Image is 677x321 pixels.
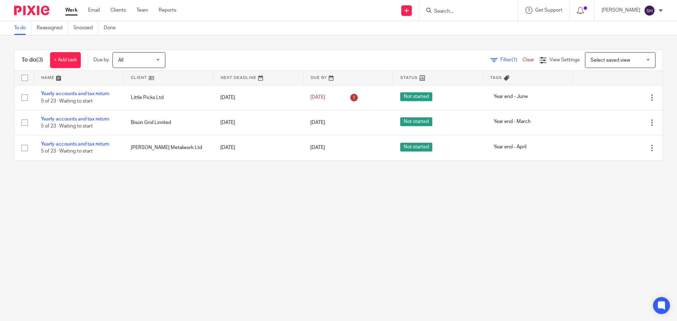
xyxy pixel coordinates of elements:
span: [DATE] [310,95,325,100]
span: Year end - June [490,92,531,101]
span: 5 of 23 · Waiting to start [41,149,93,154]
span: (1) [512,57,517,62]
span: Tags [490,76,502,80]
a: + Add task [50,52,81,68]
span: Get Support [535,8,562,13]
p: [PERSON_NAME] [602,7,640,14]
a: Snoozed [73,21,98,35]
span: Not started [400,117,432,126]
a: To do [14,21,31,35]
span: All [118,58,123,63]
span: Not started [400,143,432,152]
a: Work [65,7,78,14]
a: Team [136,7,148,14]
td: [DATE] [213,135,303,160]
a: Reassigned [37,21,68,35]
a: Email [88,7,100,14]
td: [DATE] [213,85,303,110]
span: (3) [36,57,43,63]
span: Year end - April [490,143,530,152]
a: Yearly accounts and tax return [41,142,109,147]
h1: To do [22,56,43,64]
td: Little Picks Ltd [124,85,214,110]
img: Pixie [14,6,49,15]
span: Filter [500,57,523,62]
input: Search [433,8,497,15]
img: svg%3E [644,5,655,16]
span: 5 of 23 · Waiting to start [41,124,93,129]
a: Clients [110,7,126,14]
a: Yearly accounts and tax return [41,91,109,96]
span: Select saved view [591,58,630,63]
td: [PERSON_NAME] Metalwork Ltd [124,135,214,160]
span: Not started [400,92,432,101]
span: [DATE] [310,145,325,150]
span: Year end - March [490,117,534,126]
span: [DATE] [310,120,325,125]
p: Due by [93,56,109,63]
a: Clear [523,57,534,62]
td: Bison Grid Limited [124,110,214,135]
a: Done [104,21,121,35]
span: View Settings [549,57,580,62]
td: [DATE] [213,110,303,135]
a: Reports [159,7,176,14]
a: Yearly accounts and tax return [41,117,109,122]
span: 5 of 23 · Waiting to start [41,99,93,104]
